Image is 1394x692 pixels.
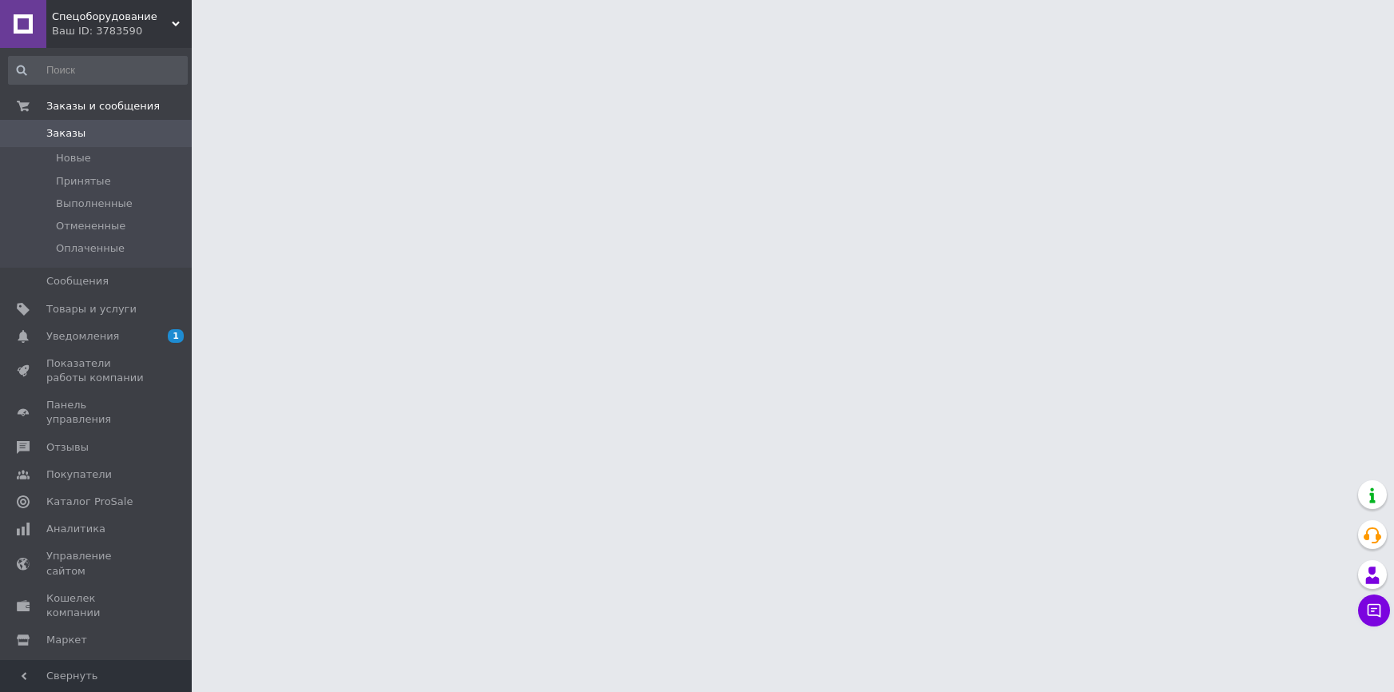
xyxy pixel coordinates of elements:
[168,329,184,343] span: 1
[46,467,112,482] span: Покупатели
[8,56,188,85] input: Поиск
[46,126,85,141] span: Заказы
[46,274,109,288] span: Сообщения
[56,241,125,256] span: Оплаченные
[56,197,133,211] span: Выполненные
[52,24,192,38] div: Ваш ID: 3783590
[46,549,148,578] span: Управление сайтом
[56,219,125,233] span: Отмененные
[46,356,148,385] span: Показатели работы компании
[46,591,148,620] span: Кошелек компании
[46,633,87,647] span: Маркет
[46,329,119,344] span: Уведомления
[46,495,133,509] span: Каталог ProSale
[1358,595,1390,626] button: Чат с покупателем
[52,10,172,24] span: Спецоборудование
[46,440,89,455] span: Отзывы
[56,151,91,165] span: Новые
[46,99,160,113] span: Заказы и сообщения
[46,522,105,536] span: Аналитика
[46,398,148,427] span: Панель управления
[46,302,137,316] span: Товары и услуги
[56,174,111,189] span: Принятые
